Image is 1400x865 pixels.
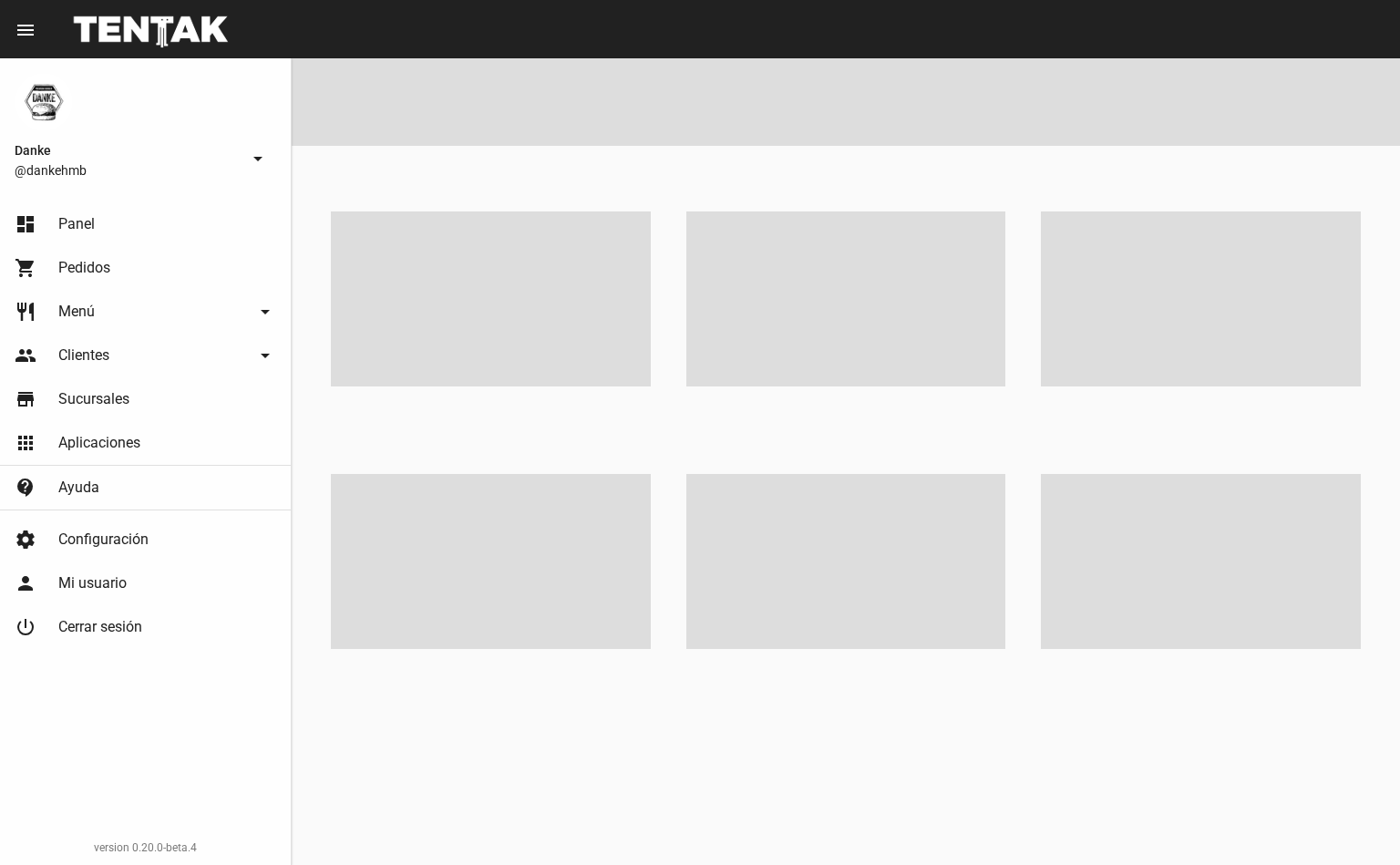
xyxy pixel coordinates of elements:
mat-icon: arrow_drop_down [254,301,276,323]
span: Sucursales [58,390,129,408]
mat-icon: restaurant [15,301,36,323]
mat-icon: arrow_drop_down [254,345,276,366]
mat-icon: arrow_drop_down [247,148,269,170]
span: Aplicaciones [58,434,140,452]
span: Ayuda [58,479,99,497]
div: version 0.20.0-beta.4 [15,839,276,857]
mat-icon: settings [15,529,36,551]
span: Configuración [58,530,149,549]
span: @dankehmb [15,161,240,180]
mat-icon: contact_support [15,477,36,499]
span: Menú [58,303,95,321]
mat-icon: people [15,345,36,366]
img: 1d4517d0-56da-456b-81f5-6111ccf01445.png [15,73,73,131]
mat-icon: store [15,388,36,410]
span: Panel [58,215,95,233]
mat-icon: dashboard [15,213,36,235]
span: Danke [15,139,240,161]
mat-icon: apps [15,432,36,454]
span: Pedidos [58,259,110,277]
mat-icon: power_settings_new [15,616,36,638]
mat-icon: person [15,572,36,594]
span: Mi usuario [58,574,127,592]
span: Clientes [58,346,109,365]
span: Cerrar sesión [58,618,142,636]
mat-icon: menu [15,19,36,41]
mat-icon: shopping_cart [15,257,36,279]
